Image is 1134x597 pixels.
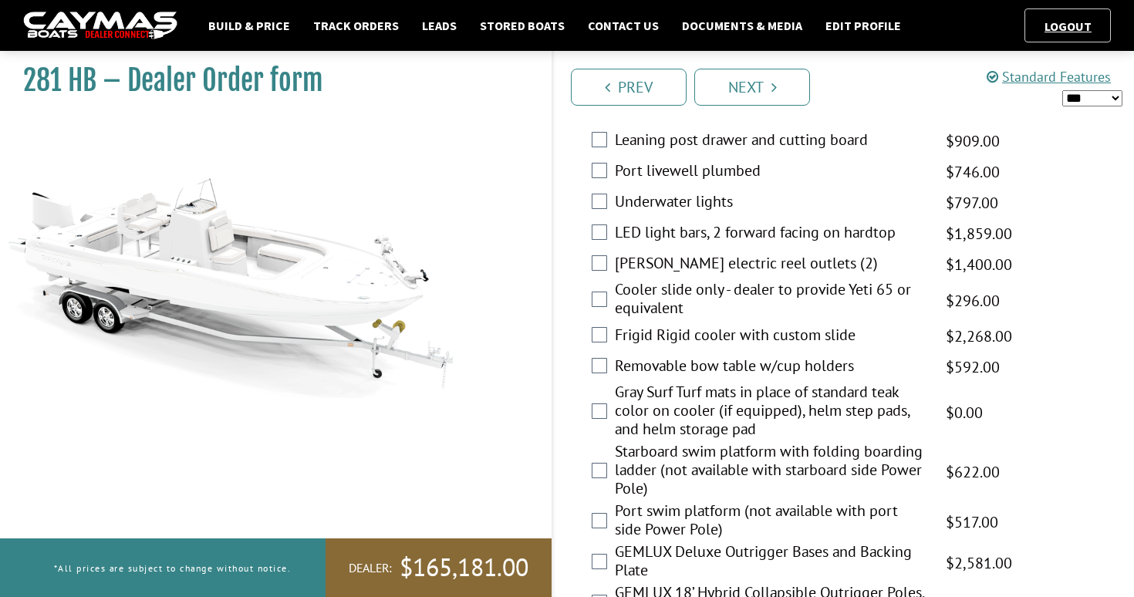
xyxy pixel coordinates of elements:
[946,130,1000,153] span: $909.00
[615,192,926,214] label: Underwater lights
[23,63,513,98] h1: 281 HB – Dealer Order form
[1037,19,1099,34] a: Logout
[615,501,926,542] label: Port swim platform (not available with port side Power Pole)
[946,460,1000,484] span: $622.00
[674,15,810,35] a: Documents & Media
[615,356,926,379] label: Removable bow table w/cup holders
[54,555,292,581] p: *All prices are subject to change without notice.
[400,551,528,584] span: $165,181.00
[615,542,926,583] label: GEMLUX Deluxe Outrigger Bases and Backing Plate
[946,356,1000,379] span: $592.00
[567,66,1134,106] ul: Pagination
[615,442,926,501] label: Starboard swim platform with folding boarding ladder (not available with starboard side Power Pole)
[615,161,926,184] label: Port livewell plumbed
[472,15,572,35] a: Stored Boats
[326,538,552,597] a: Dealer:$165,181.00
[615,325,926,348] label: Frigid Rigid cooler with custom slide
[946,289,1000,312] span: $296.00
[946,160,1000,184] span: $746.00
[349,560,392,576] span: Dealer:
[615,223,926,245] label: LED light bars, 2 forward facing on hardtop
[23,12,177,40] img: caymas-dealer-connect-2ed40d3bc7270c1d8d7ffb4b79bf05adc795679939227970def78ec6f6c03838.gif
[615,254,926,276] label: [PERSON_NAME] electric reel outlets (2)
[987,68,1111,86] a: Standard Features
[946,511,998,534] span: $517.00
[615,130,926,153] label: Leaning post drawer and cutting board
[414,15,464,35] a: Leads
[580,15,667,35] a: Contact Us
[201,15,298,35] a: Build & Price
[946,401,983,424] span: $0.00
[946,253,1012,276] span: $1,400.00
[946,325,1012,348] span: $2,268.00
[946,191,998,214] span: $797.00
[571,69,687,106] a: Prev
[946,551,1012,575] span: $2,581.00
[615,383,926,442] label: Gray Surf Turf mats in place of standard teak color on cooler (if equipped), helm step pads, and ...
[615,280,926,321] label: Cooler slide only - dealer to provide Yeti 65 or equivalent
[946,222,1012,245] span: $1,859.00
[305,15,407,35] a: Track Orders
[694,69,810,106] a: Next
[818,15,909,35] a: Edit Profile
